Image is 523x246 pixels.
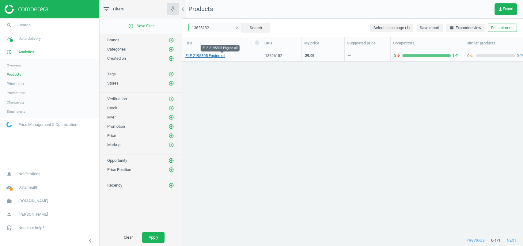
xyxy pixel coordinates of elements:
[3,195,15,207] i: work
[449,25,454,30] i: horizontal_split
[168,96,174,102] button: add_circle_outline
[3,46,15,58] i: pie_chart_outlined
[3,209,15,220] i: person
[348,53,351,61] div: —
[107,183,122,187] span: Recency
[420,25,439,31] span: Save report
[107,133,116,138] span: Price
[169,183,174,188] i: add_circle_outline
[469,53,474,59] i: arrow_downward
[497,238,500,243] span: / 1
[3,33,15,44] i: timeline
[128,23,154,29] span: Save filter
[86,237,94,244] i: chevron_left
[107,158,127,163] span: Opportunity
[168,157,174,164] button: add_circle_outline
[168,133,174,139] button: add_circle_outline
[7,81,24,86] span: Price index
[488,24,517,32] button: Edit columns
[169,105,174,111] i: add_circle_outline
[18,22,31,28] span: Search
[168,142,174,148] button: add_circle_outline
[107,167,131,172] span: Price Position
[467,53,476,59] span: 0
[169,158,174,163] i: add_circle_outline
[169,37,174,43] i: add_circle_outline
[7,109,25,114] span: Email alerts
[168,55,174,62] button: add_circle_outline
[169,47,174,52] i: add_circle_outline
[416,24,443,32] button: Save report
[233,24,242,32] button: clear
[117,232,139,243] button: Clear
[394,53,402,59] span: 0
[188,23,242,32] input: SKU/Title search
[107,81,119,85] span: Stores
[107,142,120,147] span: Markup
[6,122,12,127] img: wGWNvw8QSZomAAAAABJRU5ErkJggg==
[169,81,174,86] i: add_circle_outline
[451,53,461,59] span: 1
[107,106,117,110] span: Stock
[305,53,315,59] div: 29.01
[5,5,48,14] img: ajHJNr6hYgQAAAAASUVORK5CYII=
[188,5,213,13] span: Products
[264,40,299,46] div: SKU
[18,49,34,55] span: Analytics
[185,40,259,46] div: Title
[18,185,38,190] span: Data health
[168,46,174,52] button: add_circle_outline
[113,6,124,12] span: Filters
[107,115,116,119] span: MAP
[168,37,174,43] button: add_circle_outline
[446,24,485,32] button: horizontal_splitExpanded view
[3,182,15,193] i: cloud_done
[373,25,410,31] span: Select all on page (1)
[454,53,459,59] i: arrow_upward
[168,114,174,120] button: add_circle_outline
[169,115,174,120] i: add_circle_outline
[179,6,187,13] i: chevron_left
[498,7,514,12] span: Export
[18,36,41,41] span: Data delivery
[82,237,98,244] button: chevron_left
[103,6,110,13] i: filter_list
[7,72,21,77] span: Products
[7,100,24,105] span: Changelog
[107,47,126,51] span: Categories
[182,49,523,229] div: grid
[3,168,15,180] i: notifications
[498,7,503,12] i: get_app
[168,71,174,77] button: add_circle_outline
[128,23,134,29] i: add_circle_outline
[460,235,491,246] button: previous
[169,133,174,138] i: add_circle_outline
[169,96,174,102] i: add_circle_outline
[7,90,25,95] span: Promotions
[169,71,174,77] i: add_circle_outline
[304,40,342,46] div: My price
[201,45,240,51] div: ELF 2195305 Engine oil
[168,123,174,130] button: add_circle_outline
[107,38,119,42] span: Brands
[168,167,174,173] button: add_circle_outline
[169,124,174,129] i: add_circle_outline
[168,105,174,111] button: add_circle_outline
[18,171,40,177] span: Notifications
[265,53,298,59] div: 13626182
[491,238,497,243] span: 0 - 1
[18,198,48,204] span: [DOMAIN_NAME]
[107,97,127,101] span: Verification
[347,40,388,46] div: Suggested price
[396,53,401,59] i: arrow_downward
[18,122,77,127] span: Price Management & Optimization
[185,53,225,59] a: ELF 2195305 Engine oil
[169,142,174,148] i: add_circle_outline
[169,167,174,172] i: add_circle_outline
[168,80,174,86] button: add_circle_outline
[142,232,165,243] button: Apply
[495,3,517,15] button: get_appExport
[370,24,413,32] button: Select all on page (1)
[107,124,125,129] span: Promotion
[241,23,270,32] button: Search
